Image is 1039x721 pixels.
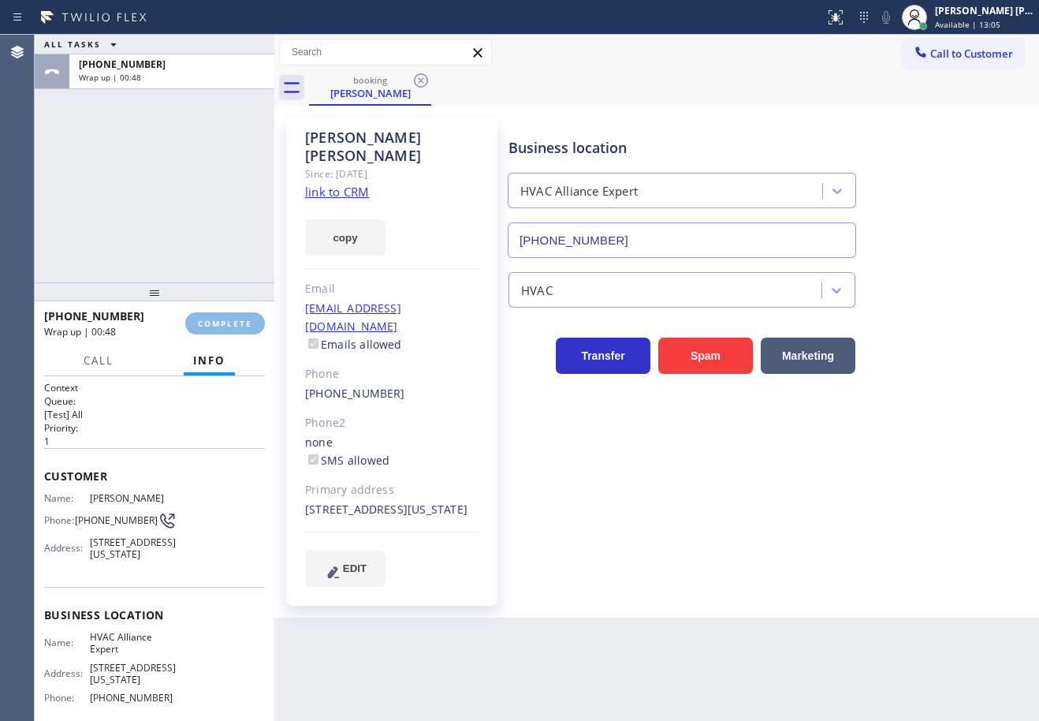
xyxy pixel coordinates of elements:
[305,337,402,352] label: Emails allowed
[44,435,265,448] p: 1
[79,58,166,71] span: [PHONE_NUMBER]
[305,481,479,499] div: Primary address
[35,35,132,54] button: ALL TASKS
[508,137,855,159] div: Business location
[44,637,90,648] span: Name:
[521,281,553,299] div: HVAC
[44,381,265,394] h1: Context
[935,4,1034,17] div: [PERSON_NAME] [PERSON_NAME] Dahil
[198,318,252,329] span: COMPLETE
[658,338,753,374] button: Spam
[44,542,90,554] span: Address:
[305,165,479,183] div: Since: [DATE]
[44,514,75,526] span: Phone:
[44,667,90,679] span: Address:
[44,408,265,421] p: [Test] All
[305,434,479,470] div: none
[305,414,479,432] div: Phone2
[556,338,650,374] button: Transfer
[305,551,385,587] button: EDIT
[193,353,225,368] span: Info
[305,219,385,256] button: copy
[935,19,1000,30] span: Available | 13:05
[930,47,1013,61] span: Call to Customer
[305,365,479,383] div: Phone
[311,86,430,100] div: [PERSON_NAME]
[90,536,177,561] span: [STREET_ADDRESS][US_STATE]
[84,353,114,368] span: Call
[308,454,318,465] input: SMS allowed
[44,308,144,323] span: [PHONE_NUMBER]
[75,514,158,526] span: [PHONE_NUMBER]
[44,325,116,338] span: Wrap up | 00:48
[185,312,265,334] button: COMPLETE
[184,346,235,376] button: Info
[311,74,430,86] div: booking
[343,562,367,574] span: EDIT
[305,386,405,401] a: [PHONE_NUMBER]
[520,182,638,200] div: HVAC Alliance Expert
[44,394,265,408] h2: Queue:
[311,70,430,104] div: Caroline Codd
[44,469,265,484] span: Customer
[90,662,177,686] span: [STREET_ADDRESS][US_STATE]
[761,338,855,374] button: Marketing
[305,129,479,165] div: [PERSON_NAME] [PERSON_NAME]
[44,607,265,622] span: Business location
[305,453,389,468] label: SMS allowed
[44,492,90,504] span: Name:
[305,301,401,334] a: [EMAIL_ADDRESS][DOMAIN_NAME]
[90,692,177,704] span: [PHONE_NUMBER]
[305,280,479,298] div: Email
[280,39,491,65] input: Search
[305,501,479,519] div: [STREET_ADDRESS][US_STATE]
[308,338,318,349] input: Emails allowed
[305,184,369,200] a: link to CRM
[875,6,897,28] button: Mute
[74,346,123,376] button: Call
[44,421,265,435] h2: Priority:
[79,72,141,83] span: Wrap up | 00:48
[508,222,856,258] input: Phone Number
[90,492,177,504] span: [PERSON_NAME]
[44,692,90,704] span: Phone:
[44,39,101,50] span: ALL TASKS
[903,39,1023,69] button: Call to Customer
[90,631,177,656] span: HVAC Alliance Expert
